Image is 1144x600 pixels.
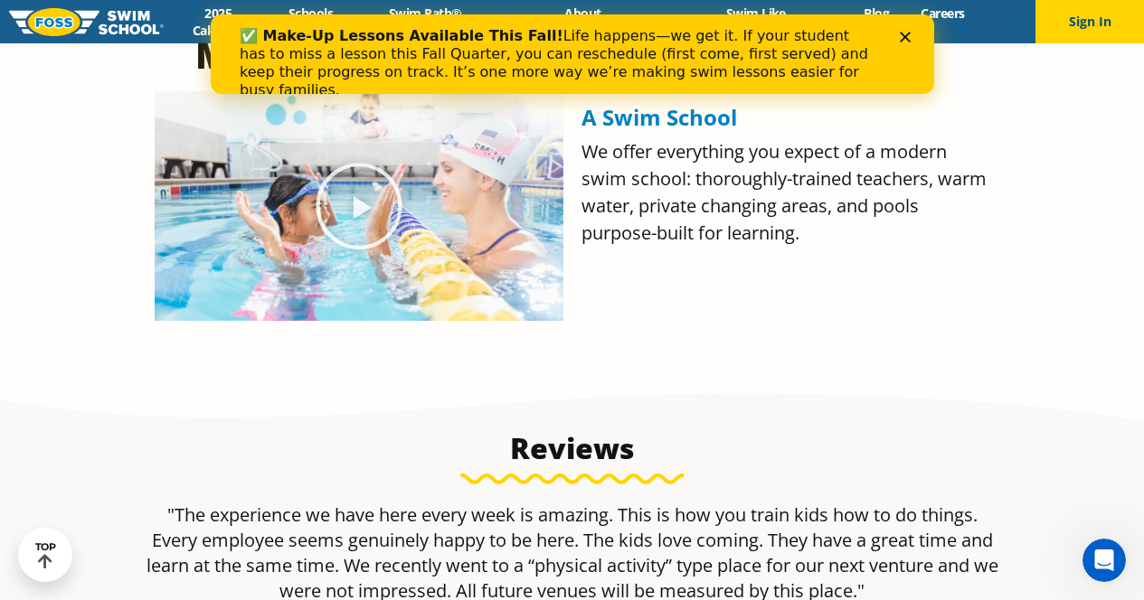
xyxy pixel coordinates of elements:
img: FOSS Swim School Logo [9,8,164,36]
a: 2025 Calendar [164,5,273,39]
a: Schools [273,5,349,22]
h2: More than lessons [155,37,563,73]
iframe: Intercom live chat banner [211,14,934,94]
div: Life happens—we get it. If your student has to miss a lesson this Fall Quarter, you can reschedul... [29,13,666,85]
span: We offer everything you expect of a modern swim school: thoroughly-trained teachers, warm water, ... [581,139,987,245]
div: Close [689,16,707,27]
iframe: Intercom live chat [1083,539,1126,582]
b: ✅ Make-Up Lessons Available This Fall! [29,13,353,30]
div: TOP [35,541,56,569]
a: About [PERSON_NAME] [502,5,664,39]
h3: Reviews [146,430,999,466]
a: Careers [905,5,980,22]
span: A Swim School [581,102,737,132]
a: Swim Like [PERSON_NAME] [664,5,848,39]
a: Blog [848,5,905,22]
div: Play Video about Olympian Regan Smith, FOSS [314,161,404,251]
img: Olympian Regan Smith, FOSS [155,91,563,321]
a: Swim Path® Program [349,5,502,39]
